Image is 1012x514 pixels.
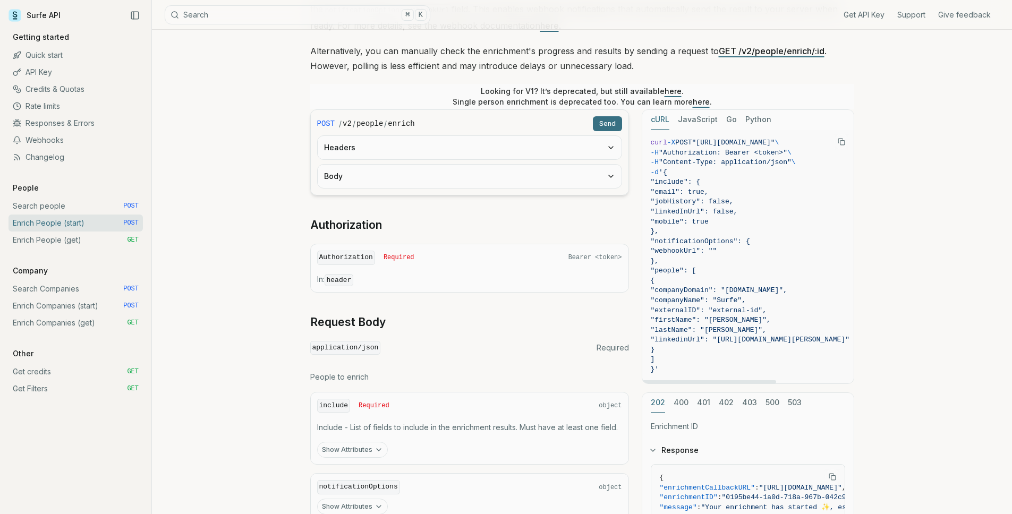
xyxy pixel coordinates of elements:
[718,493,722,501] span: :
[123,202,139,210] span: POST
[824,469,840,485] button: Copy Text
[659,149,787,157] span: "Authorization: Bearer <token>"
[692,139,775,147] span: "[URL][DOMAIN_NAME]"
[388,118,414,129] code: enrich
[8,47,143,64] a: Quick start
[317,118,335,129] span: POST
[318,165,622,188] button: Body
[660,503,697,511] span: "message"
[339,118,342,129] span: /
[651,326,767,334] span: "lastName": "[PERSON_NAME]",
[842,484,846,492] span: ,
[665,87,682,96] a: here
[310,218,382,233] a: Authorization
[651,336,849,344] span: "linkedinUrl": "[URL][DOMAIN_NAME][PERSON_NAME]"
[844,10,885,20] a: Get API Key
[775,139,779,147] span: \
[651,139,667,147] span: curl
[759,484,842,492] span: "[URL][DOMAIN_NAME]"
[356,118,383,129] code: people
[317,251,375,265] code: Authorization
[384,253,414,262] span: Required
[660,484,755,492] span: "enrichmentCallbackURL"
[651,365,659,373] span: }'
[8,7,61,23] a: Surfe API
[597,342,629,353] span: Required
[8,198,143,215] a: Search people POST
[8,215,143,232] a: Enrich People (start) POST
[726,110,737,130] button: Go
[8,380,143,397] a: Get Filters GET
[651,346,655,354] span: }
[415,9,427,21] kbd: K
[8,297,143,314] a: Enrich Companies (start) POST
[660,493,718,501] span: "enrichmentID"
[8,81,143,98] a: Credits & Quotas
[8,314,143,331] a: Enrich Companies (get) GET
[317,274,622,286] p: In:
[651,149,659,157] span: -H
[719,46,824,56] a: GET /v2/people/enrich/:id
[722,493,879,501] span: "0195be44-1a0d-718a-967b-042c9d17ffd7"
[834,134,849,150] button: Copy Text
[701,503,950,511] span: "Your enrichment has started ✨, estimated time: 2 seconds."
[651,316,771,324] span: "firstName": "[PERSON_NAME]",
[651,277,655,285] span: {
[453,86,712,107] p: Looking for V1? It’s deprecated, but still available . Single person enrichment is deprecated too...
[593,116,622,131] button: Send
[792,158,796,166] span: \
[123,285,139,293] span: POST
[651,247,717,255] span: "webhookUrl": ""
[678,110,718,130] button: JavaScript
[660,474,664,482] span: {
[788,393,802,413] button: 503
[353,118,355,129] span: /
[8,183,43,193] p: People
[755,484,759,492] span: :
[123,302,139,310] span: POST
[697,393,710,413] button: 401
[719,393,734,413] button: 402
[8,115,143,132] a: Responses & Errors
[651,158,659,166] span: -H
[127,236,139,244] span: GET
[651,421,845,432] p: Enrichment ID
[127,384,139,393] span: GET
[8,32,73,42] p: Getting started
[8,265,52,276] p: Company
[343,118,352,129] code: v2
[766,393,779,413] button: 500
[675,139,692,147] span: POST
[697,503,701,511] span: :
[651,286,787,294] span: "companyDomain": "[DOMAIN_NAME]",
[127,7,143,23] button: Collapse Sidebar
[651,237,750,245] span: "notificationOptions": {
[359,401,389,410] span: Required
[127,367,139,376] span: GET
[651,257,659,265] span: },
[317,480,400,494] code: notificationOptions
[568,253,622,262] span: Bearer <token>
[787,149,792,157] span: \
[402,9,413,21] kbd: ⌘
[651,393,665,413] button: 202
[651,296,746,304] span: "companyName": "Surfe",
[651,355,655,363] span: ]
[8,363,143,380] a: Get credits GET
[8,64,143,81] a: API Key
[123,219,139,227] span: POST
[651,188,709,196] span: "email": true,
[127,319,139,327] span: GET
[599,401,622,410] span: object
[693,97,710,106] a: here
[310,341,381,355] code: application/json
[651,178,701,186] span: "include": {
[8,132,143,149] a: Webhooks
[659,168,667,176] span: '{
[651,208,738,216] span: "linkedInUrl": false,
[745,110,771,130] button: Python
[651,198,734,205] span: "jobHistory": false,
[642,436,854,464] button: Response
[310,372,629,382] p: People to enrich
[310,44,854,73] p: Alternatively, you can manually check the enrichment's progress and results by sending a request ...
